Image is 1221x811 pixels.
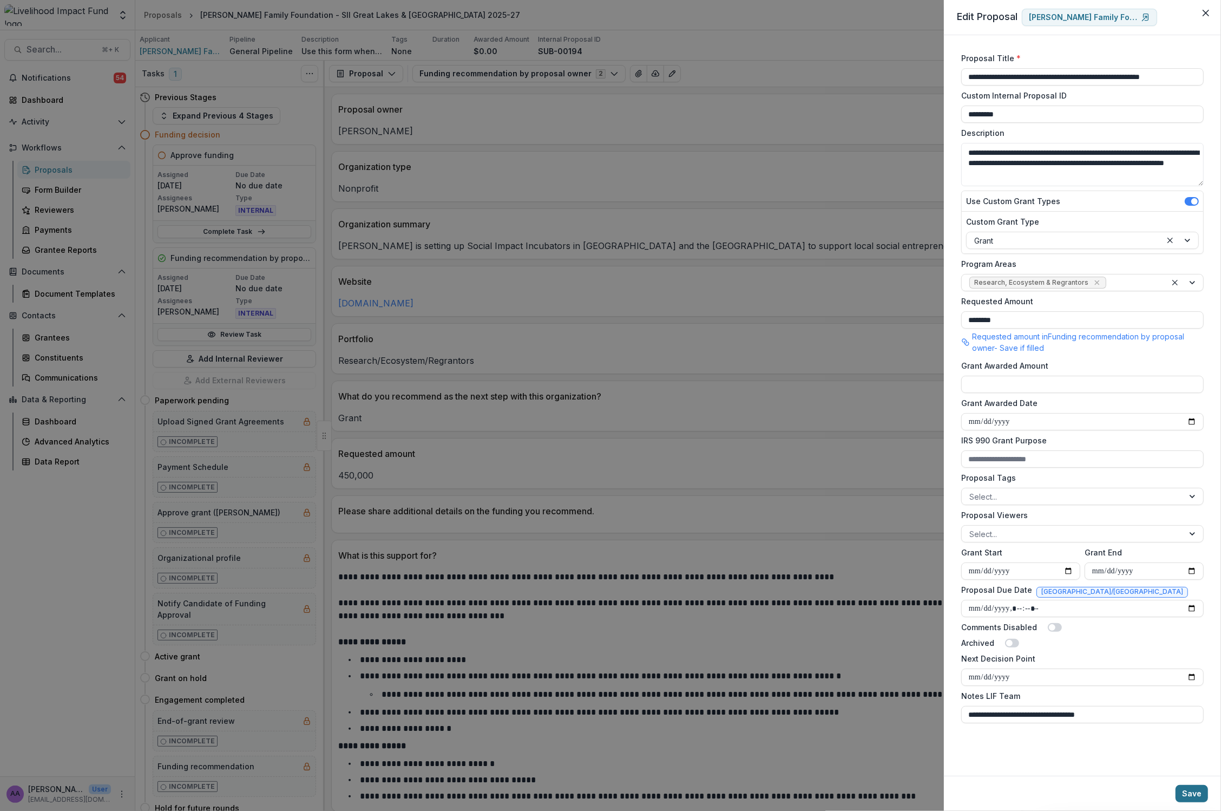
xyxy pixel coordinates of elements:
label: Grant Awarded Date [961,397,1197,409]
label: Notes LIF Team [961,690,1197,702]
label: Archived [961,637,994,649]
label: Next Decision Point [961,653,1197,664]
button: Close [1197,4,1215,22]
label: Grant Start [961,547,1074,558]
label: Proposal Due Date [961,584,1032,596]
div: Clear selected options [1164,234,1177,247]
div: Clear selected options [1169,276,1181,289]
label: Grant End [1085,547,1197,558]
label: Grant Awarded Amount [961,360,1197,371]
label: Requested Amount [961,296,1197,307]
div: Remove Research, Ecosystem & Regrantors [1092,277,1102,288]
button: Save [1176,785,1208,802]
label: Custom Internal Proposal ID [961,90,1197,101]
a: [PERSON_NAME] Family Foundation [1022,9,1157,26]
span: Research, Ecosystem & Regrantors [974,279,1088,286]
label: Description [961,127,1197,139]
label: Use Custom Grant Types [966,195,1060,207]
label: Program Areas [961,258,1197,270]
span: [GEOGRAPHIC_DATA]/[GEOGRAPHIC_DATA] [1041,588,1183,596]
label: IRS 990 Grant Purpose [961,435,1197,446]
label: Proposal Title [961,53,1197,64]
label: Proposal Viewers [961,509,1197,521]
p: Requested amount in Funding recommendation by proposal owner - Save if filled [972,331,1204,354]
label: Comments Disabled [961,622,1037,633]
label: Proposal Tags [961,472,1197,483]
label: Custom Grant Type [966,216,1192,227]
p: [PERSON_NAME] Family Foundation [1029,13,1137,22]
span: Edit Proposal [957,11,1017,22]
